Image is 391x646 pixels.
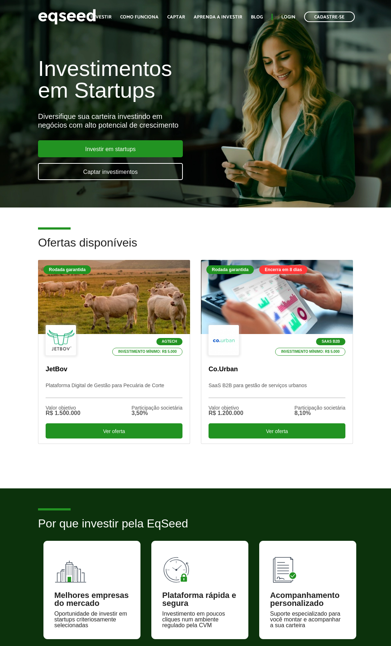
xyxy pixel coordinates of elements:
[38,7,96,26] img: EqSeed
[38,517,353,541] h2: Por que investir pela EqSeed
[112,348,182,356] p: Investimento mínimo: R$ 5.000
[294,405,345,410] div: Participação societária
[294,410,345,416] div: 8,10%
[270,591,345,607] div: Acompanhamento personalizado
[46,365,182,373] p: JetBov
[194,15,242,20] a: Aprenda a investir
[162,591,237,607] div: Plataforma rápida e segura
[270,611,345,628] div: Suporte especializado para você montar e acompanhar a sua carteira
[38,260,190,444] a: Rodada garantida Agtech Investimento mínimo: R$ 5.000 JetBov Plataforma Digital de Gestão para Pe...
[201,260,353,444] a: Rodada garantida Encerra em 8 dias SaaS B2B Investimento mínimo: R$ 5.000 Co.Urban SaaS B2B para ...
[259,265,307,274] div: Encerra em 8 dias
[251,15,263,20] a: Blog
[46,382,182,398] p: Plataforma Digital de Gestão para Pecuária de Corte
[270,552,303,584] img: 90x90_lista.svg
[162,611,237,628] div: Investimento em poucos cliques num ambiente regulado pela CVM
[156,338,182,345] p: Agtech
[162,552,195,584] img: 90x90_tempo.svg
[316,338,345,345] p: SaaS B2B
[46,405,80,410] div: Valor objetivo
[209,410,243,416] div: R$ 1.200.000
[38,236,353,260] h2: Ofertas disponíveis
[38,112,223,129] div: Diversifique sua carteira investindo em negócios com alto potencial de crescimento
[131,405,182,410] div: Participação societária
[120,15,159,20] a: Como funciona
[131,410,182,416] div: 3,50%
[281,15,295,20] a: Login
[38,163,183,180] a: Captar investimentos
[54,591,130,607] div: Melhores empresas do mercado
[46,410,80,416] div: R$ 1.500.000
[43,265,91,274] div: Rodada garantida
[91,15,112,20] a: Investir
[304,12,355,22] a: Cadastre-se
[209,365,345,373] p: Co.Urban
[209,382,345,398] p: SaaS B2B para gestão de serviços urbanos
[54,611,130,628] div: Oportunidade de investir em startups criteriosamente selecionadas
[167,15,185,20] a: Captar
[38,140,183,157] a: Investir em startups
[209,405,243,410] div: Valor objetivo
[46,423,182,438] div: Ver oferta
[206,265,254,274] div: Rodada garantida
[209,423,345,438] div: Ver oferta
[38,58,223,101] h1: Investimentos em Startups
[275,348,345,356] p: Investimento mínimo: R$ 5.000
[54,552,87,584] img: 90x90_fundos.svg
